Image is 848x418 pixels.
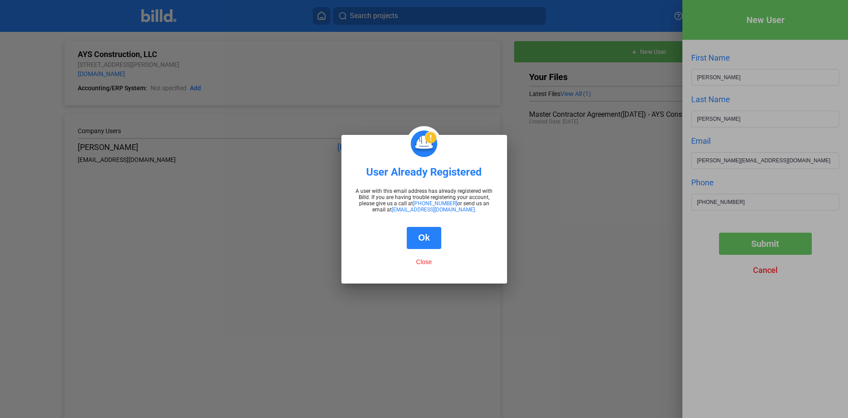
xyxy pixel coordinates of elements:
a: [EMAIL_ADDRESS][DOMAIN_NAME] [392,207,475,213]
img: alreadyregistered.png [411,133,437,154]
div: User Already Registered [366,166,482,178]
button: Close [413,258,435,266]
button: Ok [407,227,442,249]
img: mark.png [425,130,436,143]
a: [PHONE_NUMBER] [413,200,457,207]
p: A user with this email address has already registered with Billd. If you are having trouble regis... [355,188,494,213]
